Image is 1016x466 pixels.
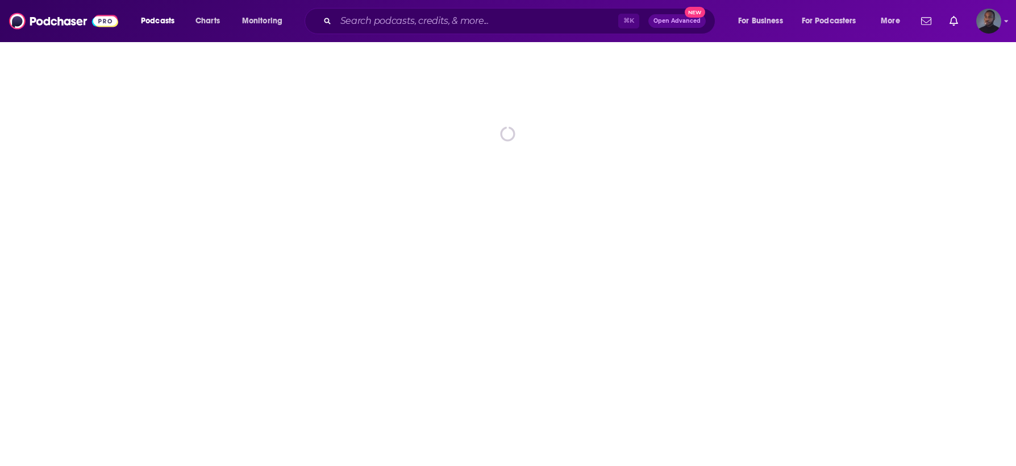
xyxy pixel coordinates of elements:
[802,13,856,29] span: For Podcasters
[873,12,914,30] button: open menu
[9,10,118,32] img: Podchaser - Follow, Share and Rate Podcasts
[976,9,1001,34] span: Logged in as jarryd.boyd
[881,13,900,29] span: More
[141,13,174,29] span: Podcasts
[133,12,189,30] button: open menu
[618,14,639,28] span: ⌘ K
[730,12,797,30] button: open menu
[976,9,1001,34] button: Show profile menu
[195,13,220,29] span: Charts
[234,12,297,30] button: open menu
[315,8,726,34] div: Search podcasts, credits, & more...
[738,13,783,29] span: For Business
[976,9,1001,34] img: User Profile
[794,12,873,30] button: open menu
[945,11,963,31] a: Show notifications dropdown
[188,12,227,30] a: Charts
[917,11,936,31] a: Show notifications dropdown
[242,13,282,29] span: Monitoring
[685,7,705,18] span: New
[648,14,706,28] button: Open AdvancedNew
[336,12,618,30] input: Search podcasts, credits, & more...
[653,18,701,24] span: Open Advanced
